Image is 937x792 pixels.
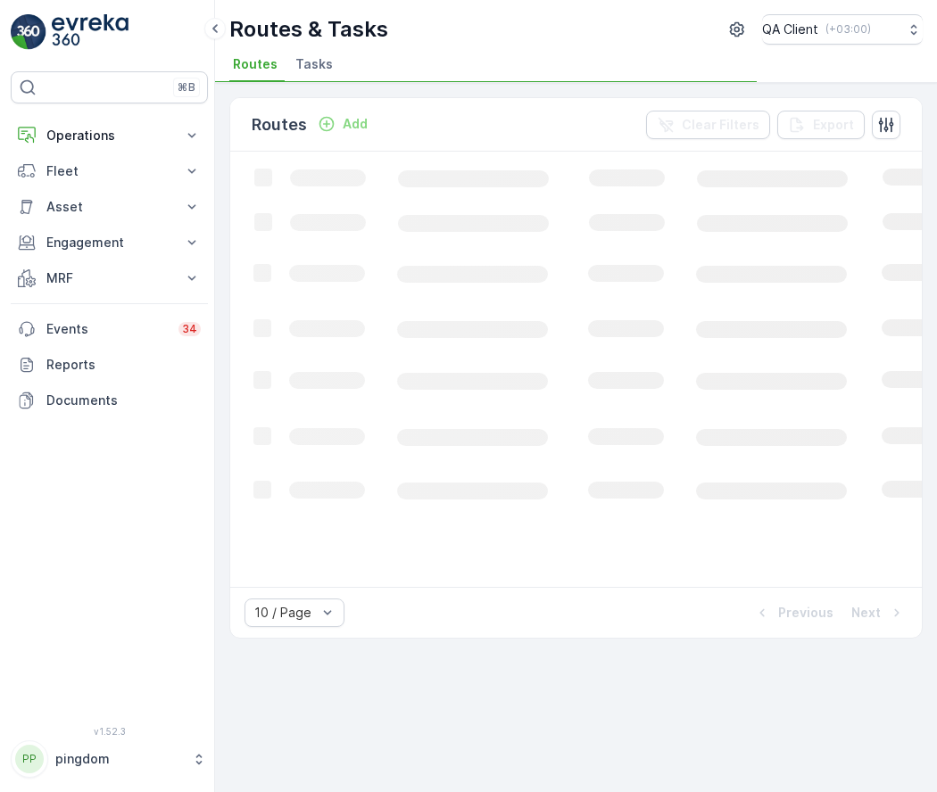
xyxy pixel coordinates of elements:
button: PPpingdom [11,740,208,778]
button: MRF [11,260,208,296]
a: Events34 [11,311,208,347]
p: Previous [778,604,833,622]
img: logo_light-DOdMpM7g.png [52,14,129,50]
p: QA Client [762,21,818,38]
p: Reports [46,356,201,374]
button: Add [311,113,375,135]
button: Previous [751,602,835,623]
p: Documents [46,392,201,409]
p: Routes & Tasks [229,15,388,44]
p: 34 [182,322,197,336]
p: Clear Filters [682,116,759,134]
button: Next [850,602,908,623]
p: ( +03:00 ) [825,22,871,37]
p: Engagement [46,234,172,252]
a: Documents [11,383,208,418]
p: Operations [46,127,172,144]
p: Add [343,115,368,133]
p: ⌘B [178,80,195,95]
p: pingdom [55,750,183,768]
p: Events [46,320,168,338]
p: Export [813,116,854,134]
a: Reports [11,347,208,383]
p: MRF [46,269,172,287]
p: Asset [46,198,172,216]
button: QA Client(+03:00) [762,14,923,45]
button: Export [777,111,865,139]
p: Fleet [46,162,172,180]
span: Tasks [295,55,333,73]
div: PP [15,745,44,773]
img: logo [11,14,46,50]
button: Engagement [11,225,208,260]
button: Operations [11,118,208,153]
p: Routes [252,112,307,137]
span: v 1.52.3 [11,726,208,737]
button: Clear Filters [646,111,770,139]
button: Asset [11,189,208,225]
button: Fleet [11,153,208,189]
span: Routes [233,55,278,73]
p: Next [851,604,881,622]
